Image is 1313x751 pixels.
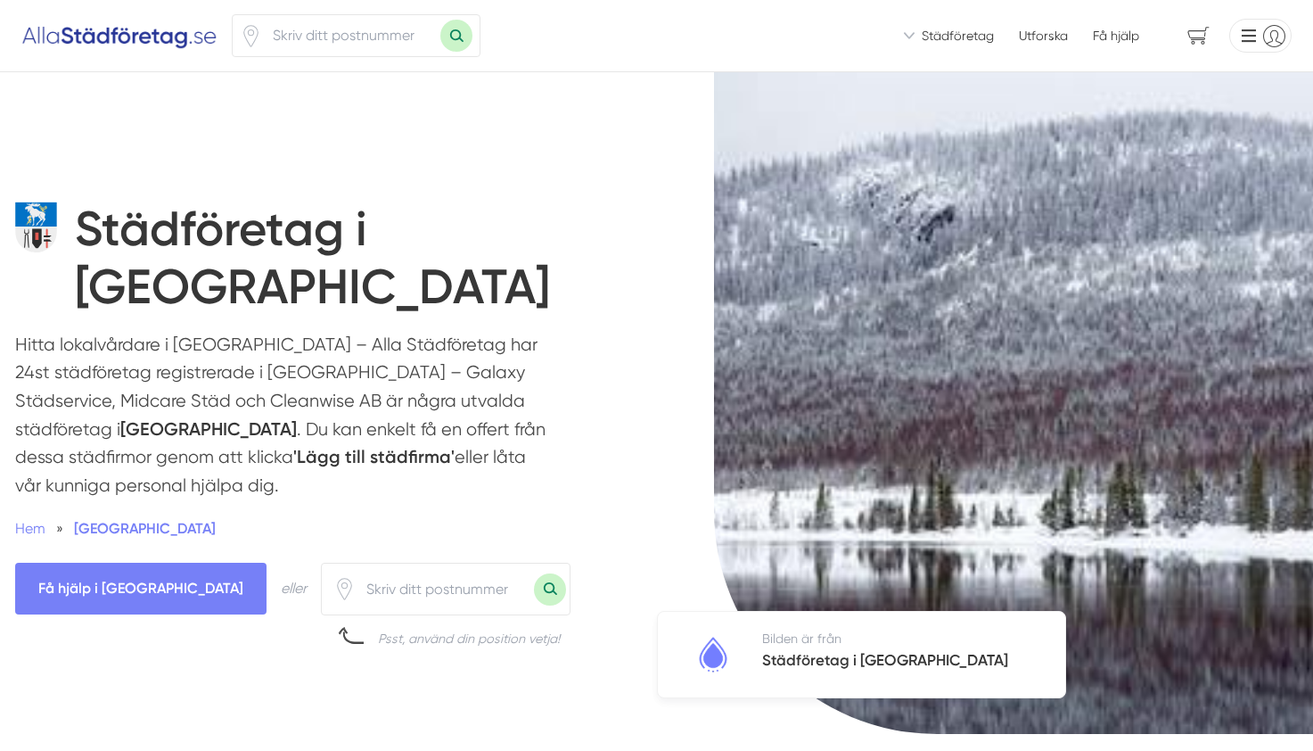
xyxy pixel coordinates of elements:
[262,15,440,56] input: Skriv ditt postnummer
[691,632,735,677] img: Städföretag i Jämtland logotyp
[15,517,554,540] nav: Breadcrumb
[378,630,560,648] div: Psst, använd din position vetja!
[356,569,534,610] input: Skriv ditt postnummer
[333,578,356,600] svg: Pin / Karta
[56,517,63,540] span: »
[15,520,45,537] a: Hem
[762,648,1008,676] h5: Städföretag i [GEOGRAPHIC_DATA]
[21,21,217,50] img: Alla Städföretag
[440,20,472,52] button: Sök med postnummer
[75,201,614,331] h1: Städföretag i [GEOGRAPHIC_DATA]
[762,631,841,646] span: Bilden är från
[1093,27,1139,45] span: Få hjälp
[15,331,554,508] p: Hitta lokalvårdare i [GEOGRAPHIC_DATA] – Alla Städföretag har 24st städföretag registrerade i [GE...
[240,25,262,47] span: Klicka för att använda din position.
[922,27,994,45] span: Städföretag
[534,574,566,606] button: Sök med postnummer
[15,563,267,614] span: Få hjälp i Jämtlands län
[281,577,307,599] div: eller
[1175,21,1222,52] span: navigation-cart
[333,578,356,600] span: Klicka för att använda din position.
[293,446,455,467] strong: 'Lägg till städfirma'
[74,520,216,537] a: [GEOGRAPHIC_DATA]
[1019,27,1068,45] a: Utforska
[120,418,297,440] strong: [GEOGRAPHIC_DATA]
[240,25,262,47] svg: Pin / Karta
